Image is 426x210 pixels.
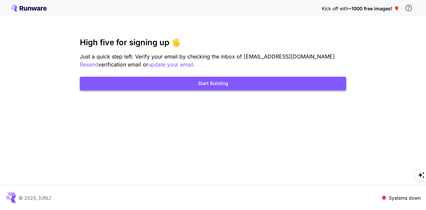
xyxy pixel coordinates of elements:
span: Kick off with [322,6,348,11]
button: Start Building [80,77,346,90]
span: verification email or [98,61,148,68]
h3: High five for signing up 🖐️ [80,38,346,47]
button: Resend [80,60,98,69]
p: Systems down [389,194,421,201]
button: In order to qualify for free credit, you need to sign up with a business email address and click ... [402,1,415,15]
span: Just a quick step left: Verify your email by checking the inbox of [EMAIL_ADDRESS][DOMAIN_NAME] [80,53,335,60]
span: ~1000 free images! 🎈 [348,6,399,11]
p: © 2025, [URL] [19,194,51,201]
button: update your email. [148,60,195,69]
